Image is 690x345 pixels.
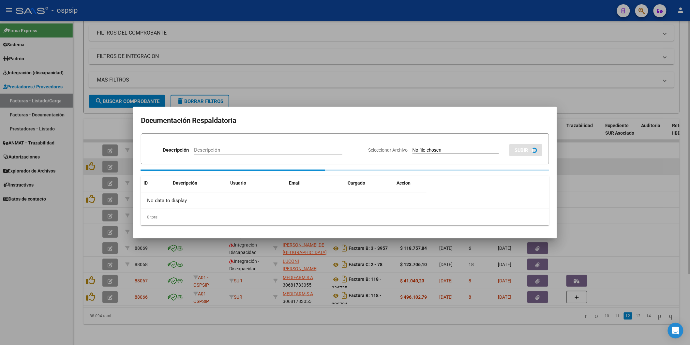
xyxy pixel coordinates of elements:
[228,176,286,190] datatable-header-cell: Usuario
[348,180,365,186] span: Cargado
[143,180,148,186] span: ID
[230,180,246,186] span: Usuario
[368,147,408,153] span: Seleccionar Archivo
[515,147,529,153] span: SUBIR
[668,323,683,338] div: Open Intercom Messenger
[173,180,197,186] span: Descripción
[141,209,549,225] div: 0 total
[286,176,345,190] datatable-header-cell: Email
[289,180,301,186] span: Email
[394,176,427,190] datatable-header-cell: Accion
[509,144,542,156] button: SUBIR
[170,176,228,190] datatable-header-cell: Descripción
[141,192,427,209] div: No data to display
[397,180,411,186] span: Accion
[163,146,189,154] p: Descripción
[345,176,394,190] datatable-header-cell: Cargado
[141,176,170,190] datatable-header-cell: ID
[141,114,549,127] h2: Documentación Respaldatoria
